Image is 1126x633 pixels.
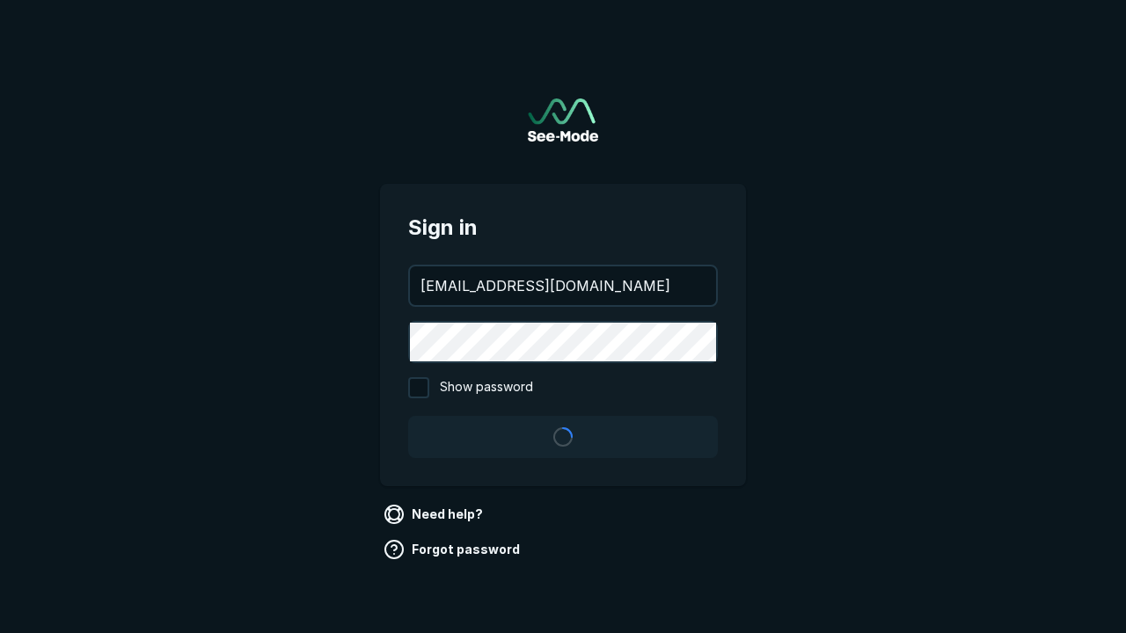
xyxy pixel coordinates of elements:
img: See-Mode Logo [528,98,598,142]
input: your@email.com [410,266,716,305]
a: Forgot password [380,535,527,564]
span: Sign in [408,212,718,244]
a: Need help? [380,500,490,528]
a: Go to sign in [528,98,598,142]
span: Show password [440,377,533,398]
